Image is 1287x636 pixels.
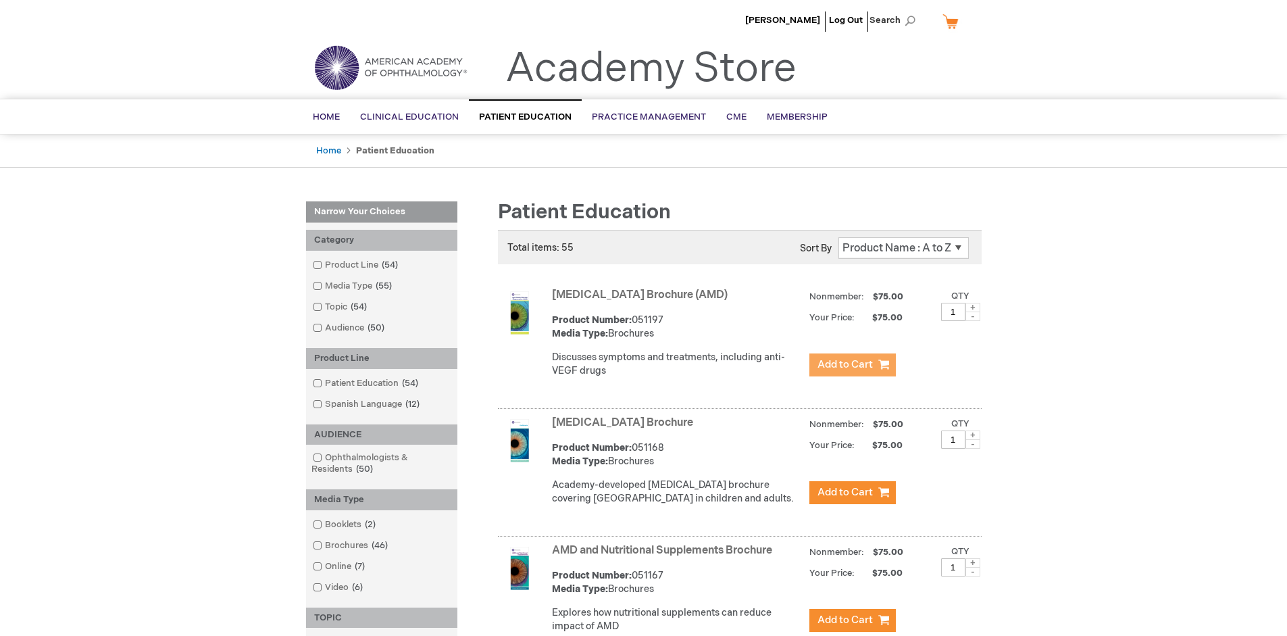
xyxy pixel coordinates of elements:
strong: Product Number: [552,570,632,581]
label: Qty [951,546,969,557]
span: Membership [767,112,828,122]
a: [MEDICAL_DATA] Brochure [552,416,693,429]
span: 2 [361,519,379,530]
div: 051168 Brochures [552,441,803,468]
span: Add to Cart [817,614,873,627]
span: 50 [353,464,376,474]
span: Practice Management [592,112,706,122]
strong: Product Number: [552,314,632,326]
strong: Nonmember: [809,544,864,561]
a: Booklets2 [309,518,381,531]
div: Product Line [306,348,457,369]
img: Age-Related Macular Degeneration Brochure (AMD) [498,291,541,335]
label: Qty [951,418,969,429]
p: Academy-developed [MEDICAL_DATA] brochure covering [GEOGRAPHIC_DATA] in children and adults. [552,479,803,506]
strong: Media Type: [552,456,608,467]
p: Discusses symptoms and treatments, including anti-VEGF drugs [552,351,803,378]
a: Ophthalmologists & Residents50 [309,451,454,476]
a: Brochures46 [309,539,393,552]
strong: Patient Education [356,145,434,156]
label: Sort By [800,243,832,254]
span: 6 [349,582,366,593]
strong: Nonmember: [809,416,864,433]
a: Log Out [829,15,863,26]
span: $75.00 [871,547,905,558]
div: TOPIC [306,608,457,629]
button: Add to Cart [809,481,896,504]
div: AUDIENCE [306,424,457,445]
span: Search [869,7,921,34]
strong: Your Price: [809,568,855,579]
span: Home [313,112,340,122]
label: Qty [951,291,969,301]
strong: Narrow Your Choices [306,201,457,223]
input: Qty [941,431,965,449]
span: Patient Education [498,200,671,224]
span: $75.00 [871,419,905,430]
span: $75.00 [857,440,905,451]
div: 051197 Brochures [552,314,803,341]
strong: Media Type: [552,328,608,339]
span: 55 [372,280,395,291]
input: Qty [941,558,965,577]
span: Patient Education [479,112,572,122]
div: Media Type [306,489,457,510]
span: 12 [402,399,423,410]
a: Audience50 [309,322,390,335]
button: Add to Cart [809,609,896,632]
a: [PERSON_NAME] [745,15,820,26]
span: Add to Cart [817,358,873,371]
strong: Product Number: [552,442,632,454]
a: Video6 [309,581,368,594]
p: Explores how nutritional supplements can reduce impact of AMD [552,606,803,633]
a: [MEDICAL_DATA] Brochure (AMD) [552,289,728,301]
input: Qty [941,303,965,321]
span: 50 [364,322,388,333]
div: Category [306,230,457,251]
img: Amblyopia Brochure [498,419,541,462]
span: 46 [368,540,391,551]
span: 54 [399,378,422,389]
strong: Your Price: [809,312,855,323]
button: Add to Cart [809,353,896,376]
span: $75.00 [857,568,905,579]
strong: Media Type: [552,583,608,595]
a: Product Line54 [309,259,403,272]
a: Spanish Language12 [309,398,425,411]
img: AMD and Nutritional Supplements Brochure [498,547,541,590]
span: Clinical Education [360,112,459,122]
div: 051167 Brochures [552,569,803,596]
a: Academy Store [505,45,797,93]
span: 7 [351,561,368,572]
strong: Nonmember: [809,289,864,305]
a: Home [316,145,341,156]
span: Add to Cart [817,486,873,499]
strong: Your Price: [809,440,855,451]
span: $75.00 [857,312,905,323]
span: Total items: 55 [507,242,574,253]
span: 54 [347,301,370,312]
a: Online7 [309,560,370,573]
a: Topic54 [309,301,372,314]
span: 54 [378,260,401,270]
a: Media Type55 [309,280,397,293]
span: CME [726,112,747,122]
span: $75.00 [871,291,905,302]
a: Patient Education54 [309,377,424,390]
a: AMD and Nutritional Supplements Brochure [552,544,772,557]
